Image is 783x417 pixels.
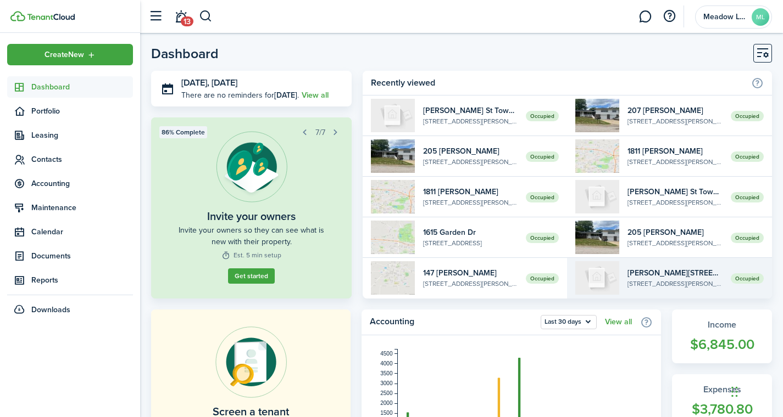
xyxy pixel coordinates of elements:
widget-list-item-title: 1811 [PERSON_NAME] [423,186,518,198]
button: Customise [753,44,772,63]
span: Occupied [526,111,559,121]
button: Search [199,7,213,26]
span: Downloads [31,304,70,315]
widget-list-item-description: [STREET_ADDRESS][PERSON_NAME] [627,238,723,248]
span: Create New [45,51,84,59]
img: 1 [371,221,415,254]
widget-list-item-title: 205 [PERSON_NAME] [423,145,518,157]
widget-list-item-title: 1615 Garden Dr [423,227,518,238]
widget-list-item-title: 207 [PERSON_NAME] [627,105,723,116]
widget-list-item-description: [STREET_ADDRESS][PERSON_NAME] [423,116,518,126]
span: Occupied [731,273,764,284]
tspan: 4500 [381,351,393,357]
widget-list-item-description: [STREET_ADDRESS][PERSON_NAME] [423,157,518,167]
button: Open sidebar [145,6,166,27]
widget-step-title: Invite your owners [207,208,296,224]
widget-list-item-description: [STREET_ADDRESS] [423,238,518,248]
widget-list-item-description: [STREET_ADDRESS][PERSON_NAME] [627,116,723,126]
widget-list-item-description: [STREET_ADDRESS][PERSON_NAME] [627,198,723,207]
img: 1 [371,139,415,173]
button: Next step [328,125,343,140]
widget-list-item-title: [PERSON_NAME] St Townhomes, Unit 101 [423,105,518,116]
img: 107 [575,180,619,213]
span: 13 [181,16,193,26]
img: 104 [575,261,619,295]
widget-list-item-title: 147 [PERSON_NAME] [423,267,518,279]
widget-list-item-title: [PERSON_NAME][STREET_ADDRESS] [627,267,723,279]
tspan: 2500 [381,390,393,396]
span: Reports [31,274,133,286]
img: Owner [216,131,287,202]
a: Reports [7,269,133,291]
tspan: 3500 [381,370,393,376]
img: TenantCloud [27,14,75,20]
tspan: 3000 [381,380,393,386]
avatar-text: ML [752,8,769,26]
widget-list-item-title: [PERSON_NAME] St Townhomes, Unit 107 [627,186,723,198]
widget-list-item-description: [STREET_ADDRESS][PERSON_NAME] [423,198,518,207]
widget-list-item-title: 205 [PERSON_NAME] [627,227,723,238]
iframe: Chat Widget [728,364,783,417]
button: Get started [228,268,275,284]
h3: [DATE], [DATE] [181,76,343,90]
tspan: 2000 [381,400,393,406]
div: Drag [731,375,738,408]
home-widget-title: Recently viewed [371,76,746,89]
span: Occupied [731,192,764,202]
span: Occupied [526,192,559,202]
span: 86% Complete [162,127,205,137]
button: Last 30 days [541,315,597,329]
span: Occupied [526,273,559,284]
b: [DATE] [274,89,297,101]
span: Dashboard [31,81,133,93]
span: Occupied [526,233,559,243]
span: Calendar [31,226,133,238]
span: Documents [31,250,133,262]
p: There are no reminders for . [181,89,299,101]
button: Open resource center [660,7,679,26]
widget-stats-title: Expenses [683,383,761,396]
img: Online payments [215,326,287,398]
widget-stats-count: $6,845.00 [683,334,761,355]
span: Occupied [731,151,764,162]
tspan: 1500 [381,410,393,416]
home-widget-title: Accounting [370,315,535,329]
a: Income$6,845.00 [672,309,772,363]
a: Dashboard [7,76,133,98]
span: Contacts [31,154,133,165]
widget-list-item-title: 1811 [PERSON_NAME] [627,145,723,157]
img: 1 [575,221,619,254]
a: View all [605,318,632,326]
span: Occupied [526,151,559,162]
span: Occupied [731,111,764,121]
a: View all [302,89,329,101]
widget-stats-title: Income [683,318,761,331]
a: Notifications [170,3,191,31]
span: Occupied [731,233,764,243]
img: 1 [371,261,415,295]
span: 7/7 [315,127,325,138]
widget-step-description: Invite your owners so they can see what is new with their property. [176,224,327,247]
img: 101 [371,99,415,132]
span: Portfolio [31,105,133,117]
tspan: 4000 [381,360,393,367]
span: Accounting [31,178,133,189]
a: Messaging [635,3,656,31]
widget-list-item-description: [STREET_ADDRESS][PERSON_NAME] [627,157,723,167]
img: 1 [371,180,415,213]
span: Leasing [31,129,133,141]
widget-list-item-description: [STREET_ADDRESS][PERSON_NAME] [423,279,518,289]
widget-step-time: Est. 5 min setup [221,250,281,260]
img: TenantCloud [10,11,25,21]
button: Open menu [7,44,133,65]
span: Maintenance [31,202,133,213]
header-page-title: Dashboard [151,47,219,60]
widget-list-item-description: [STREET_ADDRESS][PERSON_NAME] [627,279,723,289]
img: 1 [575,139,619,173]
img: 1 [575,99,619,132]
span: Meadow Lane Homes [703,13,747,21]
button: Open menu [541,315,597,329]
button: Prev step [297,125,313,140]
